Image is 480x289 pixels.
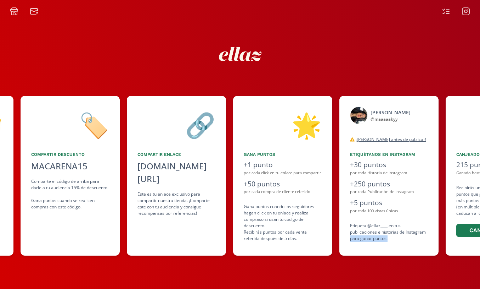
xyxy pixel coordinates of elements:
[137,160,215,185] div: [DOMAIN_NAME][URL]
[350,107,368,124] img: 440891558_371020095281724_5057626735639869312_n.jpg
[214,27,267,81] img: xfveBycWTD8n
[244,189,322,195] div: por cada compra de cliente referido
[31,107,109,143] div: 🏷️
[350,179,428,189] div: +250 puntos
[350,160,428,170] div: +30 puntos
[137,191,215,217] div: Este es tu enlace exclusivo para compartir nuestra tienda. ¡Comparte este con tu audiencia y cons...
[244,160,322,170] div: +1 punto
[137,107,215,143] div: 🔗
[350,151,428,158] div: Etiquétanos en Instagram
[350,223,428,242] div: Etiqueta @ellaz____ en tus publicaciones e historias de Instagram para ganar puntos.
[31,178,109,210] div: Comparte el código de arriba para darle a tu audiencia 15% de descuento. Gana puntos cuando se re...
[350,189,428,195] div: por cada Publicación de Instagram
[244,151,322,158] div: Gana puntos
[244,179,322,189] div: +50 puntos
[350,170,428,176] div: por cada Historia de Instagram
[371,116,411,122] div: @ maaaaakyy
[137,151,215,158] div: Compartir Enlace
[244,203,322,242] div: Gana puntos cuando los seguidores hagan click en tu enlace y realiza compras o si usan tu código ...
[350,198,428,208] div: +5 puntos
[244,170,322,176] div: por cada click en tu enlace para compartir
[244,107,322,143] div: 🌟
[356,136,426,142] u: ¡[PERSON_NAME] antes de publicar!
[31,160,87,173] div: MACARENA15
[371,109,411,116] div: [PERSON_NAME]
[350,208,428,214] div: por cada 100 vistas únicas
[31,151,109,158] div: Compartir Descuento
